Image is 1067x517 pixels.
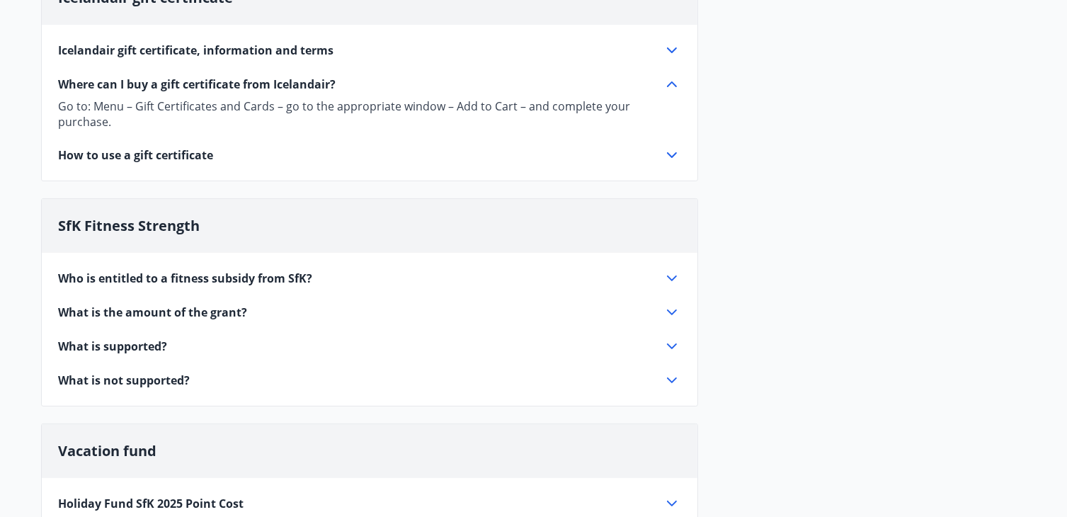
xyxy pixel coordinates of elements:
div: Where can I buy a gift certificate from Icelandair? [59,93,680,130]
font: Who is entitled to a fitness subsidy from SfK? [59,271,313,286]
font: Holiday Fund SfK 2025 Point Cost [59,496,244,511]
font: Icelandair gift certificate, information and terms [59,42,334,58]
div: What is supported? [59,338,680,355]
font: What is the amount of the grant? [59,305,248,320]
font: SfK Fitness Strength [59,216,200,235]
div: Holiday Fund SfK 2025 Point Cost [59,495,680,512]
div: How to use a gift certificate [59,147,680,164]
font: Where can I buy a gift certificate from Icelandair? [59,76,336,92]
font: Go to: Menu – Gift Certificates and Cards – go to the appropriate window – Add to Cart – and comp... [59,98,631,130]
div: Icelandair gift certificate, information and terms [59,42,680,59]
div: What is the amount of the grant? [59,304,680,321]
font: How to use a gift certificate [59,147,214,163]
div: Where can I buy a gift certificate from Icelandair? [59,76,680,93]
div: Who is entitled to a fitness subsidy from SfK? [59,270,680,287]
div: What is not supported? [59,372,680,389]
font: What is supported? [59,339,168,354]
font: Vacation fund [59,441,157,460]
font: What is not supported? [59,373,190,388]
